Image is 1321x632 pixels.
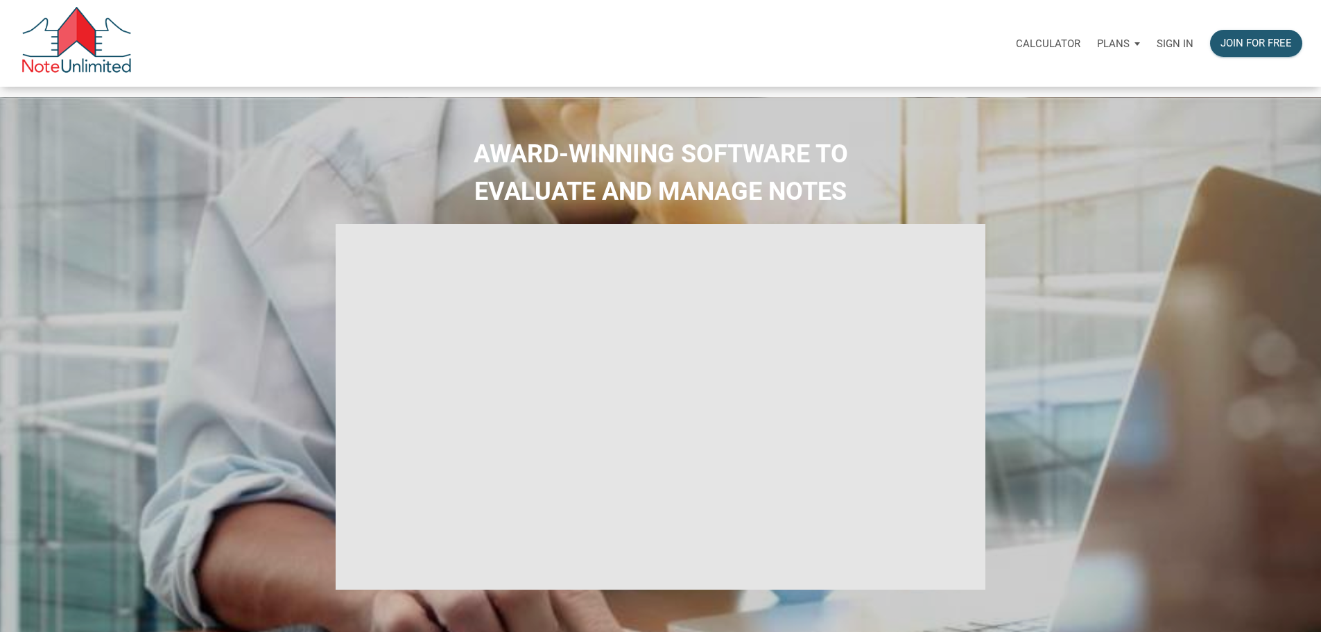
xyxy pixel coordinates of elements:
[1202,22,1311,65] a: Join for free
[1016,37,1080,50] p: Calculator
[10,135,1311,210] h2: AWARD-WINNING SOFTWARE TO EVALUATE AND MANAGE NOTES
[336,224,986,590] iframe: NoteUnlimited
[1148,22,1202,65] a: Sign in
[1089,23,1148,65] button: Plans
[1008,22,1089,65] a: Calculator
[1157,37,1193,50] p: Sign in
[1220,35,1292,51] div: Join for free
[1097,37,1130,50] p: Plans
[1089,22,1148,65] a: Plans
[1210,30,1302,57] button: Join for free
